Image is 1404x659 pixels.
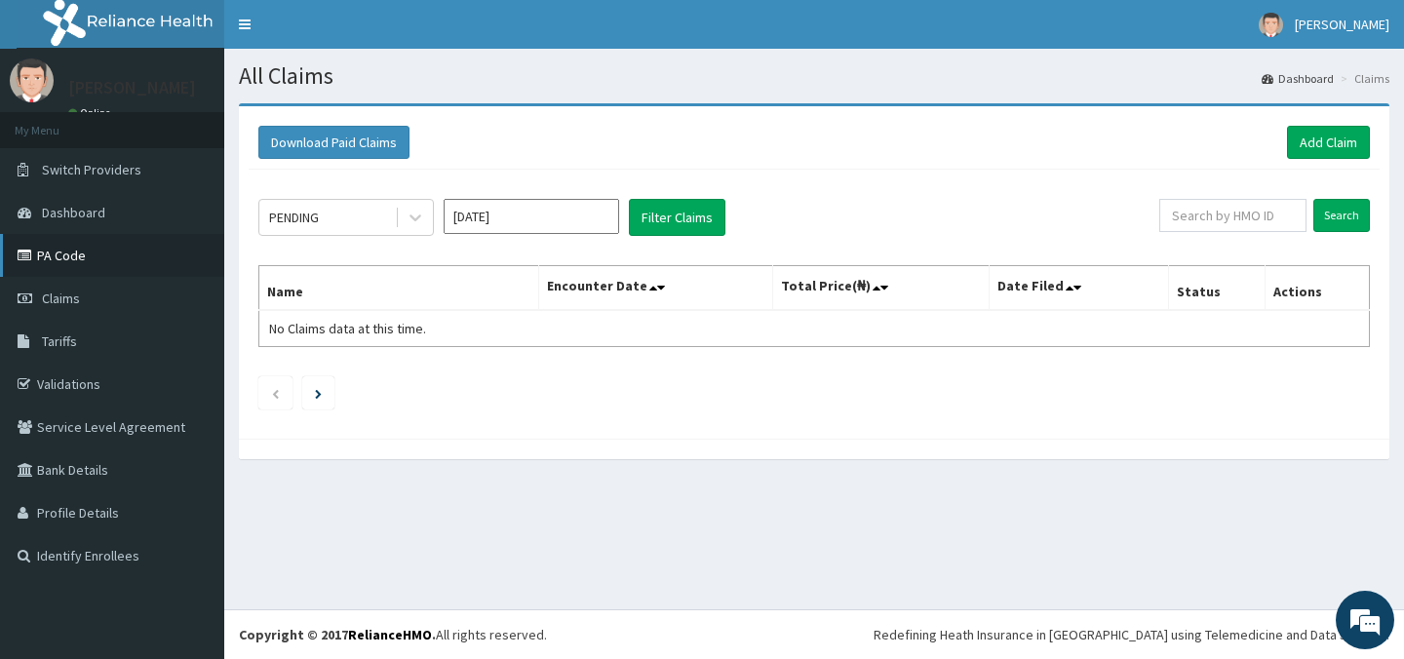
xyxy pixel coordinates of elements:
[1295,16,1389,33] span: [PERSON_NAME]
[989,266,1168,311] th: Date Filed
[1265,266,1369,311] th: Actions
[42,332,77,350] span: Tariffs
[1313,199,1370,232] input: Search
[315,384,322,402] a: Next page
[224,609,1404,659] footer: All rights reserved.
[269,320,426,337] span: No Claims data at this time.
[271,384,280,402] a: Previous page
[42,161,141,178] span: Switch Providers
[348,626,432,643] a: RelianceHMO
[1262,70,1334,87] a: Dashboard
[42,204,105,221] span: Dashboard
[68,79,196,97] p: [PERSON_NAME]
[1336,70,1389,87] li: Claims
[42,290,80,307] span: Claims
[538,266,772,311] th: Encounter Date
[239,63,1389,89] h1: All Claims
[1168,266,1265,311] th: Status
[10,58,54,102] img: User Image
[239,626,436,643] strong: Copyright © 2017 .
[1259,13,1283,37] img: User Image
[629,199,725,236] button: Filter Claims
[269,208,319,227] div: PENDING
[772,266,989,311] th: Total Price(₦)
[258,126,409,159] button: Download Paid Claims
[1159,199,1306,232] input: Search by HMO ID
[259,266,539,311] th: Name
[874,625,1389,644] div: Redefining Heath Insurance in [GEOGRAPHIC_DATA] using Telemedicine and Data Science!
[68,106,115,120] a: Online
[1287,126,1370,159] a: Add Claim
[444,199,619,234] input: Select Month and Year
